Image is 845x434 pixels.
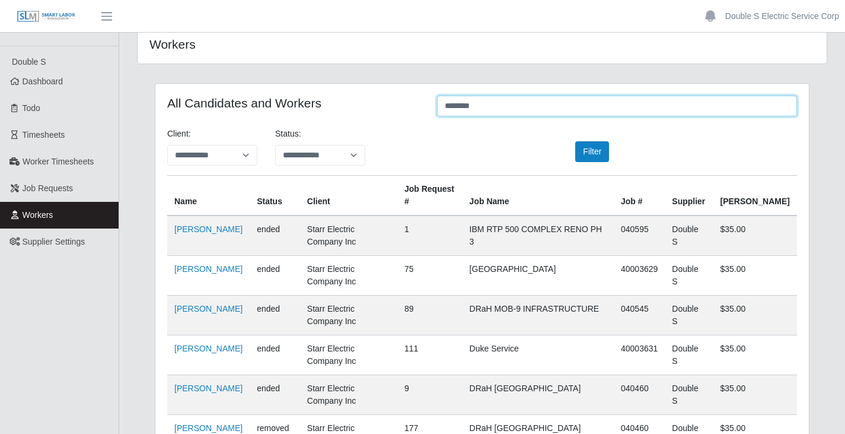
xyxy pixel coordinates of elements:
[713,216,797,256] td: $35.00
[23,237,85,246] span: Supplier Settings
[167,96,419,110] h4: All Candidates and Workers
[713,176,797,216] th: [PERSON_NAME]
[174,423,243,433] a: [PERSON_NAME]
[174,384,243,393] a: [PERSON_NAME]
[665,176,713,216] th: Supplier
[250,176,300,216] th: Status
[17,10,76,23] img: SLM Logo
[174,224,243,234] a: [PERSON_NAME]
[300,216,397,256] td: Starr Electric Company Inc
[174,344,243,353] a: [PERSON_NAME]
[463,216,614,256] td: IBM RTP 500 COMPLEX RENO PH 3
[250,335,300,375] td: ended
[23,210,53,220] span: Workers
[300,335,397,375] td: Starr Electric Company Inc
[300,256,397,296] td: Starr Electric Company Inc
[463,176,614,216] th: Job Name
[725,10,839,23] a: Double S Electric Service Corp
[250,256,300,296] td: ended
[167,128,191,140] label: Client:
[23,157,94,166] span: Worker Timesheets
[614,375,665,415] td: 040460
[614,296,665,335] td: 040545
[300,176,397,216] th: Client
[713,375,797,415] td: $35.00
[397,375,463,415] td: 9
[463,375,614,415] td: DRaH [GEOGRAPHIC_DATA]
[397,176,463,216] th: Job Request #
[23,103,40,113] span: Todo
[665,256,713,296] td: Double S
[713,256,797,296] td: $35.00
[174,264,243,274] a: [PERSON_NAME]
[665,375,713,415] td: Double S
[665,216,713,256] td: Double S
[713,335,797,375] td: $35.00
[665,335,713,375] td: Double S
[250,216,300,256] td: ended
[174,304,243,313] a: [PERSON_NAME]
[575,141,609,162] button: Filter
[23,183,74,193] span: Job Requests
[713,296,797,335] td: $35.00
[23,130,65,140] span: Timesheets
[300,375,397,415] td: Starr Electric Company Inc
[397,296,463,335] td: 89
[275,128,301,140] label: Status:
[614,256,665,296] td: 40003629
[167,176,250,216] th: Name
[614,216,665,256] td: 040595
[463,256,614,296] td: [GEOGRAPHIC_DATA]
[12,57,46,66] span: Double S
[463,335,614,375] td: Duke Service
[463,296,614,335] td: DRaH MOB-9 INFRASTRUCTURE
[250,296,300,335] td: ended
[23,77,63,86] span: Dashboard
[149,37,416,52] h4: Workers
[614,335,665,375] td: 40003631
[397,256,463,296] td: 75
[665,296,713,335] td: Double S
[250,375,300,415] td: ended
[614,176,665,216] th: Job #
[300,296,397,335] td: Starr Electric Company Inc
[397,335,463,375] td: 111
[397,216,463,256] td: 1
